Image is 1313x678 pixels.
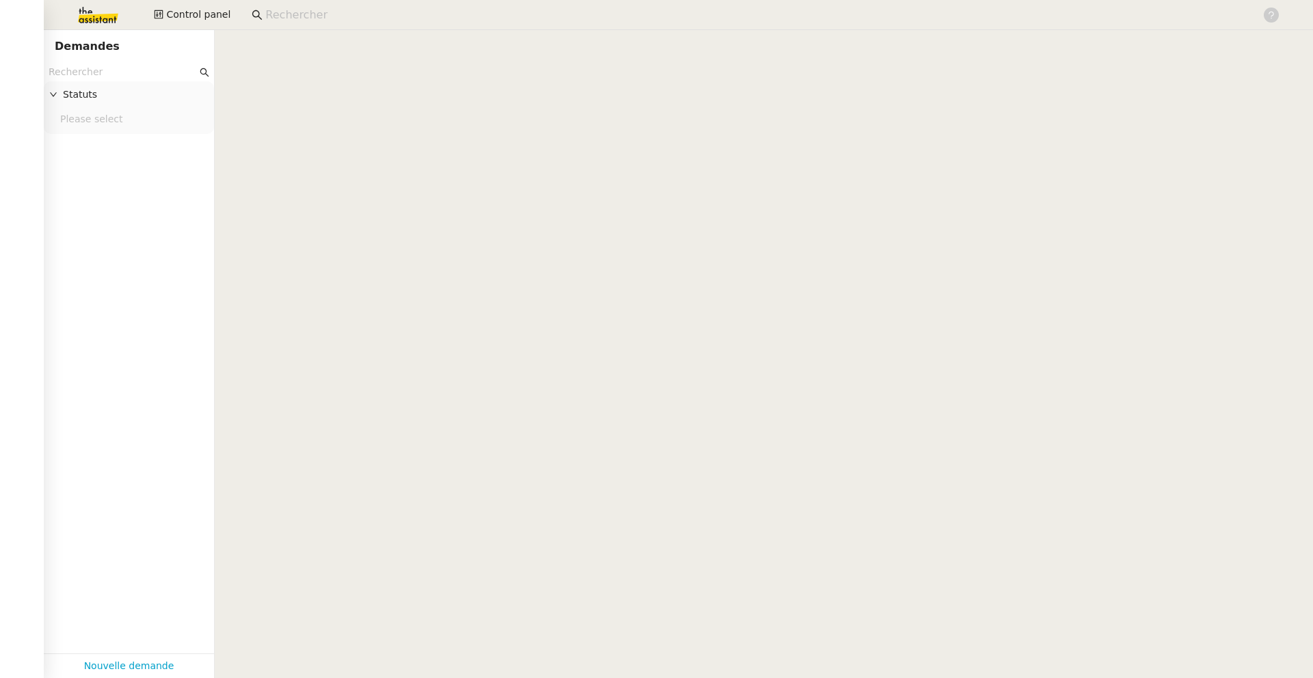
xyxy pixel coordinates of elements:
input: Rechercher [265,6,1248,25]
div: Statuts [44,81,214,108]
span: Control panel [166,7,230,23]
a: Nouvelle demande [84,658,174,674]
nz-page-header-title: Demandes [55,37,120,56]
button: Control panel [146,5,239,25]
span: Statuts [63,87,209,103]
input: Rechercher [49,64,197,80]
